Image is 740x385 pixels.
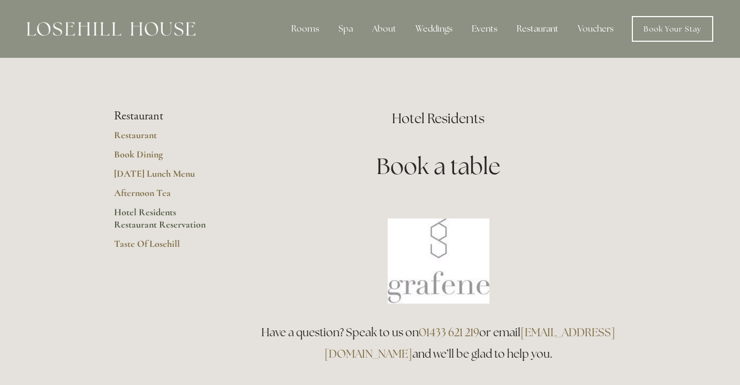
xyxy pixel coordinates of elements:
div: Weddings [407,18,461,40]
div: About [364,18,405,40]
a: Hotel Residents Restaurant Reservation [114,206,216,238]
a: Taste Of Losehill [114,238,216,257]
a: [DATE] Lunch Menu [114,168,216,187]
a: Restaurant [114,129,216,148]
div: Restaurant [508,18,567,40]
div: Rooms [283,18,328,40]
h2: Hotel Residents [251,109,626,128]
img: Book a table at Grafene Restaurant @ Losehill [388,218,489,304]
li: Restaurant [114,109,216,123]
div: Events [463,18,506,40]
h3: Have a question? Speak to us on or email and we’ll be glad to help you. [251,322,626,365]
a: 01433 621 219 [419,325,479,339]
a: [EMAIL_ADDRESS][DOMAIN_NAME] [324,325,616,361]
a: Vouchers [569,18,622,40]
a: Book Dining [114,148,216,168]
div: Spa [330,18,361,40]
a: Book Your Stay [632,16,713,42]
img: Losehill House [27,22,195,36]
a: Afternoon Tea [114,187,216,206]
h1: Book a table [251,150,626,182]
